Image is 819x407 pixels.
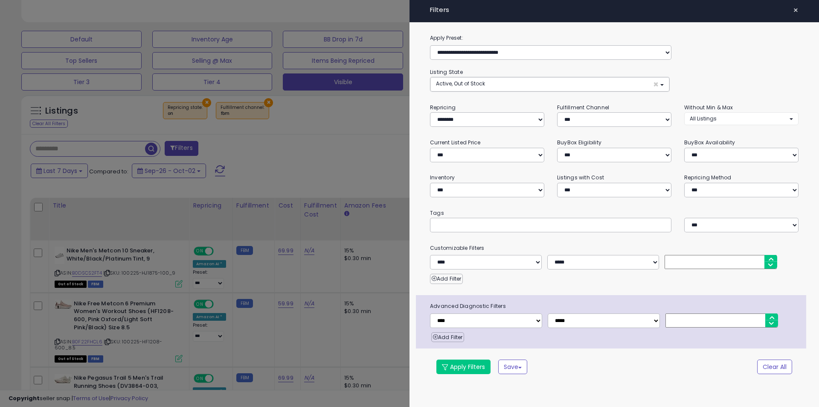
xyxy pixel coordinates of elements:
h4: Filters [430,6,799,14]
small: Tags [424,208,805,218]
small: Listing State [430,68,463,76]
small: BuyBox Availability [684,139,735,146]
small: Repricing [430,104,456,111]
button: × [790,4,802,16]
span: × [653,80,659,89]
small: Fulfillment Channel [557,104,609,111]
small: Current Listed Price [430,139,480,146]
span: Advanced Diagnostic Filters [424,302,806,311]
small: Inventory [430,174,455,181]
small: Repricing Method [684,174,732,181]
small: Customizable Filters [424,243,805,253]
small: BuyBox Eligibility [557,139,601,146]
small: Listings with Cost [557,174,604,181]
button: Apply Filters [436,360,491,374]
button: Save [498,360,527,374]
label: Apply Preset: [424,33,805,43]
small: Without Min & Max [684,104,733,111]
button: Add Filter [431,332,464,343]
button: Active, Out of Stock × [430,77,669,91]
span: All Listings [690,115,717,122]
span: × [793,4,799,16]
span: Active, Out of Stock [436,80,485,87]
button: Add Filter [430,274,463,284]
button: All Listings [684,112,799,125]
button: Clear All [757,360,792,374]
